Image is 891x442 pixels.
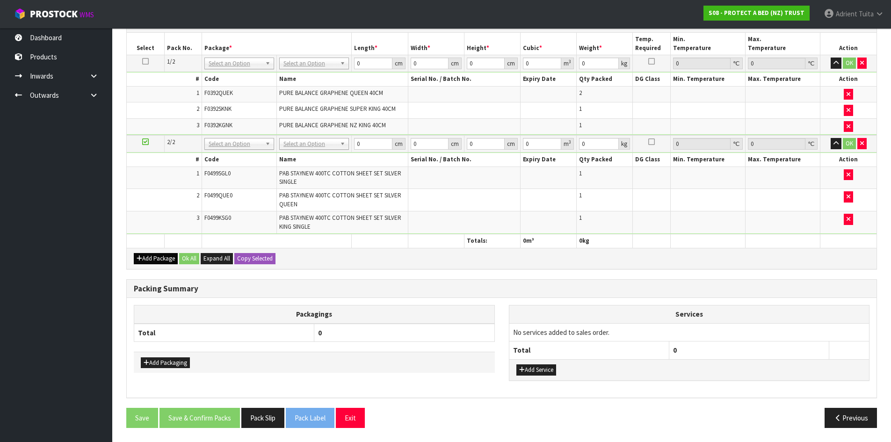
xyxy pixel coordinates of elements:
[633,153,670,167] th: DG Class
[204,105,232,113] span: F0392SKNK
[209,138,261,150] span: Select an Option
[134,324,314,342] th: Total
[408,33,464,55] th: Width
[843,138,856,149] button: OK
[820,33,877,55] th: Action
[202,153,276,167] th: Code
[196,89,199,97] span: 1
[521,33,577,55] th: Cubic
[731,138,743,150] div: ℃
[203,254,230,262] span: Expand All
[670,33,745,55] th: Min. Temperature
[843,58,856,69] button: OK
[202,72,276,86] th: Code
[673,346,677,355] span: 0
[196,121,199,129] span: 3
[196,214,199,222] span: 3
[825,408,877,428] button: Previous
[127,72,202,86] th: #
[196,169,199,177] span: 1
[204,191,232,199] span: F0499QUE0
[127,153,202,167] th: #
[134,284,869,293] h3: Packing Summary
[521,153,577,167] th: Expiry Date
[505,58,518,69] div: cm
[745,153,820,167] th: Max. Temperature
[234,253,275,264] button: Copy Selected
[505,138,518,150] div: cm
[392,58,406,69] div: cm
[167,138,175,146] span: 2/2
[279,121,386,129] span: PURE BALANCE GRAPHENE NZ KING 40CM
[709,9,804,17] strong: S08 - PROTECT A BED (NZ) TRUST
[561,138,574,150] div: m
[464,234,520,248] th: Totals:
[196,191,199,199] span: 2
[569,58,571,65] sup: 3
[14,8,26,20] img: cube-alt.png
[196,105,199,113] span: 2
[30,8,78,20] span: ProStock
[577,72,633,86] th: Qty Packed
[731,58,743,69] div: ℃
[134,305,495,324] th: Packagings
[126,408,158,428] button: Save
[805,58,818,69] div: ℃
[577,33,633,55] th: Weight
[521,234,577,248] th: m³
[408,153,520,167] th: Serial No. / Batch No.
[633,72,670,86] th: DG Class
[159,408,240,428] button: Save & Confirm Packs
[204,214,231,222] span: F0499KSG0
[703,6,810,21] a: S08 - PROTECT A BED (NZ) TRUST
[579,89,582,97] span: 2
[318,328,322,337] span: 0
[336,408,365,428] button: Exit
[516,364,556,376] button: Add Service
[561,58,574,69] div: m
[392,138,406,150] div: cm
[670,153,745,167] th: Min. Temperature
[241,408,284,428] button: Pack Slip
[408,72,520,86] th: Serial No. / Batch No.
[204,169,231,177] span: F0499SGL0
[859,9,874,18] span: Tuita
[179,253,199,264] button: Ok All
[745,72,820,86] th: Max. Temperature
[509,341,669,359] th: Total
[283,138,336,150] span: Select an Option
[464,33,520,55] th: Height
[577,234,633,248] th: kg
[167,58,175,65] span: 1/2
[164,33,202,55] th: Pack No.
[523,237,526,245] span: 0
[805,138,818,150] div: ℃
[141,357,190,369] button: Add Packaging
[134,253,178,264] button: Add Package
[279,191,401,208] span: PAB STAYNEW 400TC COTTON SHEET SET SILVER QUEEN
[201,253,233,264] button: Expand All
[204,89,233,97] span: F0392QUEK
[283,58,336,69] span: Select an Option
[633,33,670,55] th: Temp. Required
[579,121,582,129] span: 1
[670,72,745,86] th: Min. Temperature
[286,408,334,428] button: Pack Label
[279,105,396,113] span: PURE BALANCE GRAPHENE SUPER KING 40CM
[127,33,164,55] th: Select
[449,58,462,69] div: cm
[509,305,869,323] th: Services
[579,105,582,113] span: 1
[579,191,582,199] span: 1
[204,121,232,129] span: F0392KGNK
[352,33,408,55] th: Length
[579,169,582,177] span: 1
[277,72,408,86] th: Name
[279,169,401,186] span: PAB STAYNEW 400TC COTTON SHEET SET SILVER SINGLE
[820,153,877,167] th: Action
[509,323,869,341] td: No services added to sales order.
[449,138,462,150] div: cm
[521,72,577,86] th: Expiry Date
[80,10,94,19] small: WMS
[569,139,571,145] sup: 3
